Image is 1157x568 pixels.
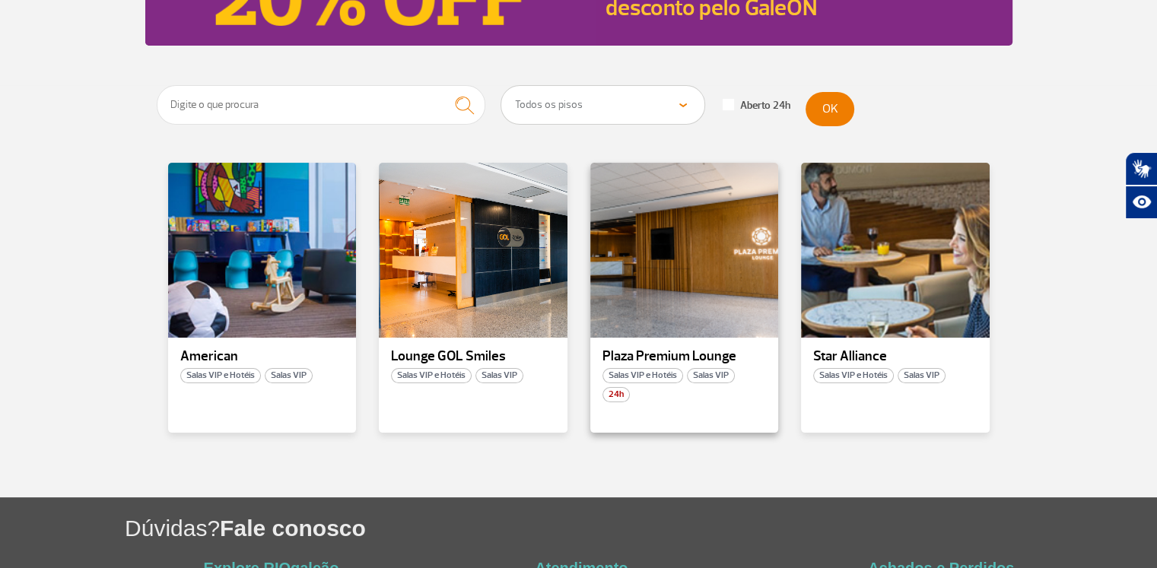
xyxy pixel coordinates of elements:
[125,512,1157,544] h1: Dúvidas?
[602,368,683,383] span: Salas VIP e Hotéis
[687,368,735,383] span: Salas VIP
[898,368,946,383] span: Salas VIP
[602,387,630,402] span: 24h
[723,99,790,113] label: Aberto 24h
[475,368,523,383] span: Salas VIP
[157,85,486,125] input: Digite o que procura
[265,368,313,383] span: Salas VIP
[391,368,472,383] span: Salas VIP e Hotéis
[806,92,854,126] button: OK
[220,516,366,541] span: Fale conosco
[1125,152,1157,186] button: Abrir tradutor de língua de sinais.
[1125,186,1157,219] button: Abrir recursos assistivos.
[813,349,977,364] p: Star Alliance
[602,349,767,364] p: Plaza Premium Lounge
[1125,152,1157,219] div: Plugin de acessibilidade da Hand Talk.
[813,368,894,383] span: Salas VIP e Hotéis
[180,368,261,383] span: Salas VIP e Hotéis
[180,349,345,364] p: American
[391,349,555,364] p: Lounge GOL Smiles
